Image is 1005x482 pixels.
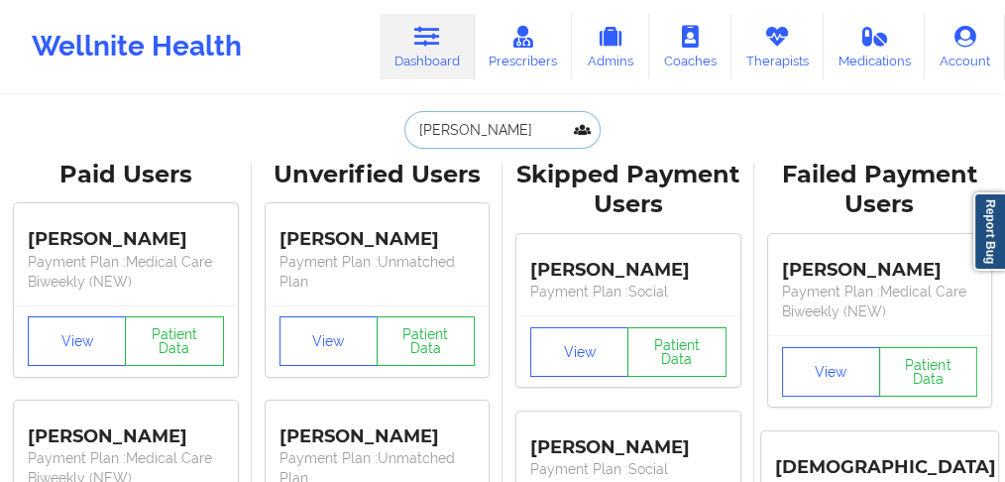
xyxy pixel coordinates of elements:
[973,192,1005,271] a: Report Bug
[28,252,224,292] p: Payment Plan : Medical Care Biweekly (NEW)
[28,214,224,252] div: [PERSON_NAME]
[475,14,573,79] a: Prescribers
[279,214,476,252] div: [PERSON_NAME]
[768,160,992,221] div: Failed Payment Users
[782,347,880,397] button: View
[530,327,628,377] button: View
[28,411,224,448] div: [PERSON_NAME]
[530,282,726,301] p: Payment Plan : Social
[279,411,476,448] div: [PERSON_NAME]
[266,160,490,190] div: Unverified Users
[279,252,476,292] p: Payment Plan : Unmatched Plan
[572,14,649,79] a: Admins
[530,459,726,479] p: Payment Plan : Social
[14,160,238,190] div: Paid Users
[879,347,977,397] button: Patient Data
[28,316,126,366] button: View
[380,14,475,79] a: Dashboard
[377,316,475,366] button: Patient Data
[530,422,726,459] div: [PERSON_NAME]
[782,244,978,282] div: [PERSON_NAME]
[627,327,726,377] button: Patient Data
[731,14,824,79] a: Therapists
[279,316,378,366] button: View
[649,14,731,79] a: Coaches
[530,244,726,282] div: [PERSON_NAME]
[782,282,978,321] p: Payment Plan : Medical Care Biweekly (NEW)
[125,316,223,366] button: Patient Data
[516,160,740,221] div: Skipped Payment Users
[925,14,1005,79] a: Account
[824,14,926,79] a: Medications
